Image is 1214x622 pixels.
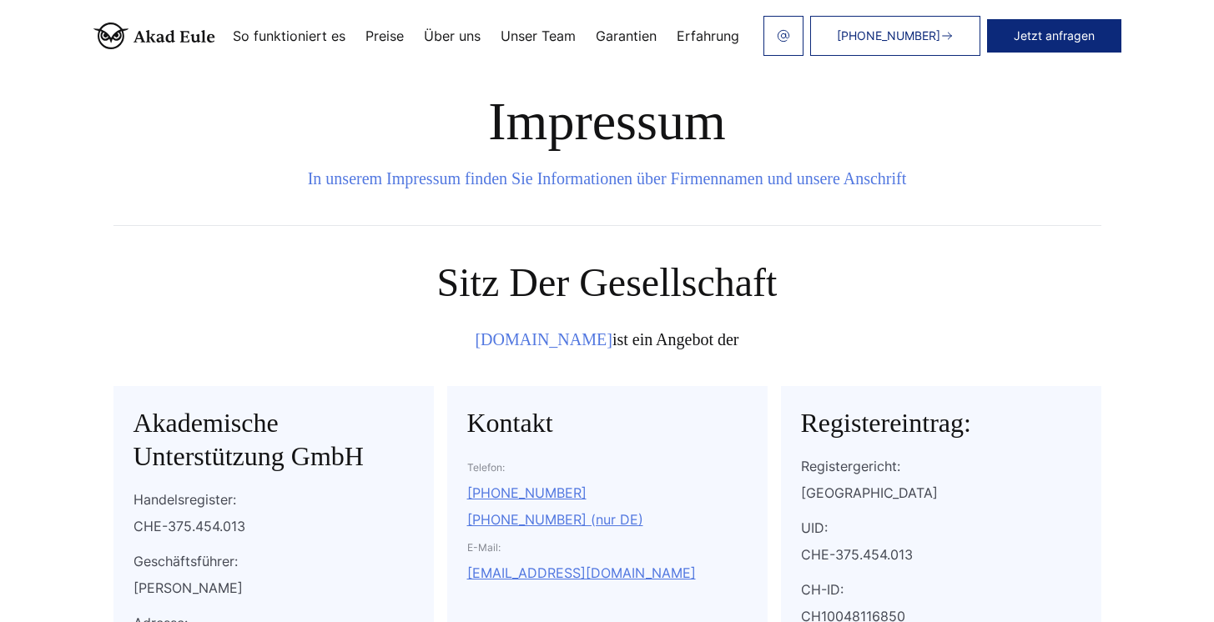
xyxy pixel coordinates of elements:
h1: Impressum [113,92,1101,152]
h2: Sitz der Gesellschaft [113,259,1101,306]
h2: Akademische Unterstützung GmbH [133,406,414,473]
h2: Registereintrag: [801,406,1081,439]
div: In unserem Impressum finden Sie Informationen über Firmennamen und unsere Anschrift [113,165,1101,192]
div: CHE-375.454.013 [801,541,1081,568]
div: [PERSON_NAME] [133,574,414,601]
a: [PHONE_NUMBER] (nur DE) [467,511,643,528]
p: Registergericht: [801,453,1081,479]
img: logo [93,23,215,49]
div: ist ein Angebot der [113,326,1101,353]
button: Jetzt anfragen [987,19,1121,53]
span: E-Mail: [467,541,501,554]
img: email [777,29,790,43]
a: Unser Team [501,29,576,43]
a: [PHONE_NUMBER] [810,16,980,56]
p: CH-ID: [801,576,1081,603]
a: Erfahrung [677,29,739,43]
p: Handelsregister: [133,486,414,513]
div: [GEOGRAPHIC_DATA] [801,479,1081,506]
h2: Kontakt [467,406,748,439]
a: So funktioniert es [233,29,345,43]
p: Geschäftsführer: [133,548,414,574]
a: [EMAIL_ADDRESS][DOMAIN_NAME] [467,564,696,581]
a: [DOMAIN_NAME] [475,330,612,349]
span: [PHONE_NUMBER] [837,29,940,43]
span: Telefon: [467,461,505,474]
a: Garantien [596,29,657,43]
a: Preise [365,29,404,43]
p: UID: [801,514,1081,541]
a: Über uns [424,29,481,43]
a: [PHONE_NUMBER] [467,484,587,501]
div: CHE-375.454.013 [133,513,414,539]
